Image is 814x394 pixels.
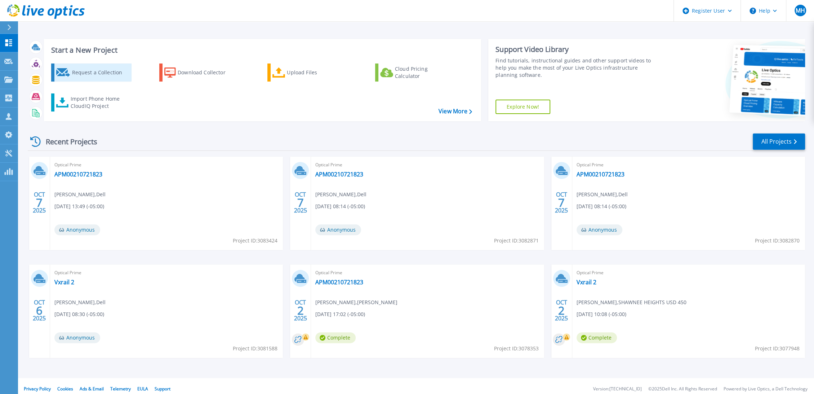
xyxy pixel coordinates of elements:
a: Telemetry [110,386,131,392]
span: Project ID: 3081588 [233,345,277,353]
span: Project ID: 3082871 [494,237,539,245]
li: Powered by Live Optics, a Dell Technology [724,387,808,391]
span: Optical Prime [54,269,279,277]
span: Optical Prime [315,269,539,277]
span: [DATE] 08:30 (-05:00) [54,310,104,318]
a: Ads & Email [80,386,104,392]
span: 7 [558,200,565,206]
a: Explore Now! [495,100,550,114]
a: Download Collector [159,64,240,82]
li: Version: [TECHNICAL_ID] [593,387,642,391]
span: 2 [297,307,304,314]
div: OCT 2025 [294,297,307,324]
div: OCT 2025 [32,189,46,216]
a: Support [155,386,170,392]
span: [DATE] 17:02 (-05:00) [315,310,365,318]
span: 7 [36,200,43,206]
span: Optical Prime [577,161,801,169]
div: Support Video Library [495,45,658,54]
span: Project ID: 3083424 [233,237,277,245]
span: [PERSON_NAME] , Dell [54,298,106,306]
span: Anonymous [577,224,622,235]
span: [DATE] 08:14 (-05:00) [577,202,626,210]
span: Optical Prime [54,161,279,169]
span: [PERSON_NAME] , [PERSON_NAME] [315,298,397,306]
a: APM00210721823 [315,171,363,178]
span: 6 [36,307,43,314]
h3: Start a New Project [51,46,472,54]
span: 7 [297,200,304,206]
a: All Projects [753,133,805,150]
span: [PERSON_NAME] , SHAWNEE HEIGHTS USD 450 [577,298,686,306]
span: Anonymous [54,332,100,343]
span: [PERSON_NAME] , Dell [54,191,106,198]
span: Complete [577,332,617,343]
span: Optical Prime [315,161,539,169]
div: OCT 2025 [32,297,46,324]
a: View More [439,108,472,115]
a: APM00210721823 [54,171,102,178]
a: Request a Collection [51,64,132,82]
span: Project ID: 3082870 [755,237,800,245]
span: MH [795,8,805,13]
span: Optical Prime [577,269,801,277]
a: EULA [137,386,148,392]
a: Upload Files [267,64,348,82]
a: Cloud Pricing Calculator [375,64,455,82]
span: Anonymous [54,224,100,235]
div: OCT 2025 [294,189,307,216]
div: Find tutorials, instructional guides and other support videos to help you make the most of your L... [495,57,658,79]
a: APM00210721823 [315,279,363,286]
span: [PERSON_NAME] , Dell [315,191,366,198]
div: Recent Projects [28,133,107,150]
div: Download Collector [178,65,235,80]
a: Privacy Policy [24,386,51,392]
span: Complete [315,332,356,343]
span: [DATE] 08:14 (-05:00) [315,202,365,210]
span: Project ID: 3078353 [494,345,539,353]
a: Vxrail 2 [577,279,596,286]
div: Import Phone Home CloudIQ Project [71,95,127,110]
a: Cookies [57,386,73,392]
div: OCT 2025 [555,297,568,324]
a: APM00210721823 [577,171,624,178]
div: Cloud Pricing Calculator [395,65,453,80]
span: [DATE] 13:49 (-05:00) [54,202,104,210]
div: Request a Collection [72,65,129,80]
div: OCT 2025 [555,189,568,216]
li: © 2025 Dell Inc. All Rights Reserved [648,387,717,391]
span: [DATE] 10:08 (-05:00) [577,310,626,318]
div: Upload Files [287,65,344,80]
span: Anonymous [315,224,361,235]
a: Vxrail 2 [54,279,74,286]
span: Project ID: 3077948 [755,345,800,353]
span: 2 [558,307,565,314]
span: [PERSON_NAME] , Dell [577,191,628,198]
